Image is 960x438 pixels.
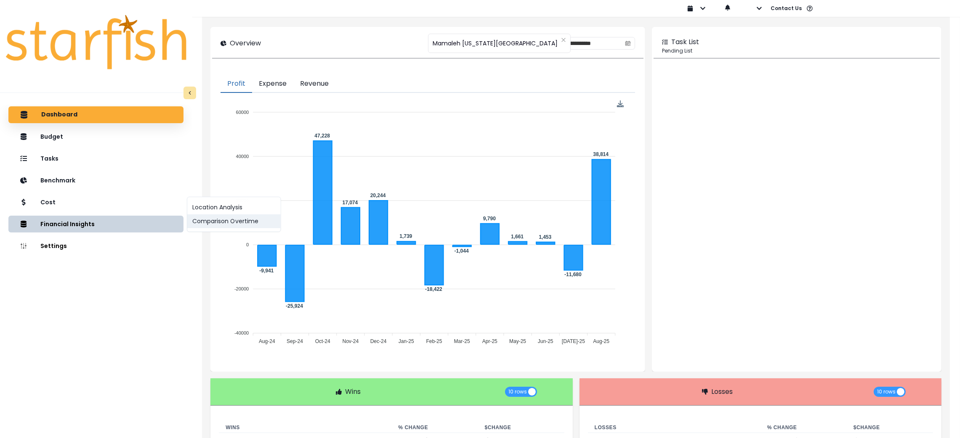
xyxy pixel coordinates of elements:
[538,339,553,345] tspan: Jun-25
[370,339,387,345] tspan: Dec-24
[41,111,77,119] p: Dashboard
[561,36,566,44] button: Clear
[399,339,414,345] tspan: Jan-25
[8,172,183,189] button: Benchmark
[8,216,183,232] button: Financial Insights
[391,422,478,433] th: % Change
[221,75,252,93] button: Profit
[187,201,281,214] button: Location Analysis
[508,387,527,397] span: 10 rows
[482,339,497,345] tspan: Apr-25
[561,37,566,42] svg: close
[287,339,303,345] tspan: Sep-24
[454,339,470,345] tspan: Mar-25
[345,387,361,397] p: Wins
[234,330,249,335] tspan: -40000
[617,100,624,108] div: Menu
[588,422,761,433] th: Losses
[617,100,624,108] img: Download Profit
[236,110,249,115] tspan: 60000
[219,422,391,433] th: Wins
[230,38,261,48] p: Overview
[315,339,330,345] tspan: Oct-24
[662,47,931,55] p: Pending List
[433,34,558,52] span: Mamaleh [US_STATE][GEOGRAPHIC_DATA]
[877,387,896,397] span: 10 rows
[40,133,63,140] p: Budget
[8,237,183,254] button: Settings
[40,155,59,162] p: Tasks
[234,286,249,291] tspan: -20000
[711,387,733,397] p: Losses
[40,177,75,184] p: Benchmark
[8,106,183,123] button: Dashboard
[847,422,933,433] th: $ Change
[8,194,183,211] button: Cost
[187,214,281,228] button: Comparison Overtime
[593,339,610,345] tspan: Aug-25
[509,339,526,345] tspan: May-25
[252,75,293,93] button: Expense
[478,422,564,433] th: $ Change
[8,128,183,145] button: Budget
[236,154,249,159] tspan: 40000
[259,339,275,345] tspan: Aug-24
[671,37,699,47] p: Task List
[426,339,442,345] tspan: Feb-25
[293,75,335,93] button: Revenue
[343,339,359,345] tspan: Nov-24
[40,199,56,206] p: Cost
[8,150,183,167] button: Tasks
[246,242,249,247] tspan: 0
[562,339,585,345] tspan: [DATE]-25
[625,40,631,46] svg: calendar
[761,422,847,433] th: % Change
